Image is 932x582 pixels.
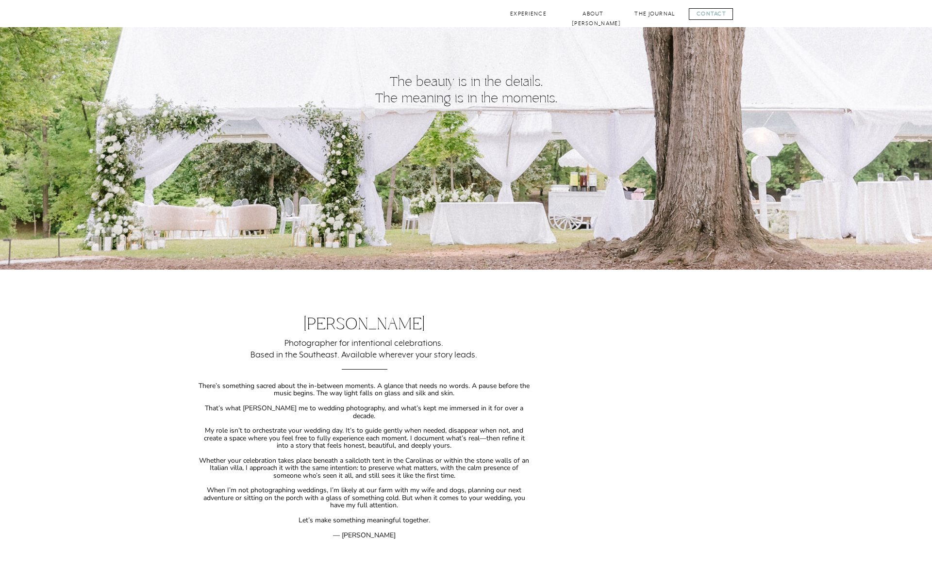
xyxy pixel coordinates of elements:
p: There’s something sacred about the in-between moments. A glance that needs no words. A pause befo... [198,382,531,573]
a: The Journal [634,9,676,18]
a: Experience [509,9,548,18]
h3: [PERSON_NAME] [258,315,471,337]
a: About [PERSON_NAME] [572,9,615,18]
p: The beauty is in the details. The meaning is in the moments. [336,75,597,110]
p: Photographer for intentional celebrations. Based in the Southeast. Available wherever your story ... [197,337,531,363]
